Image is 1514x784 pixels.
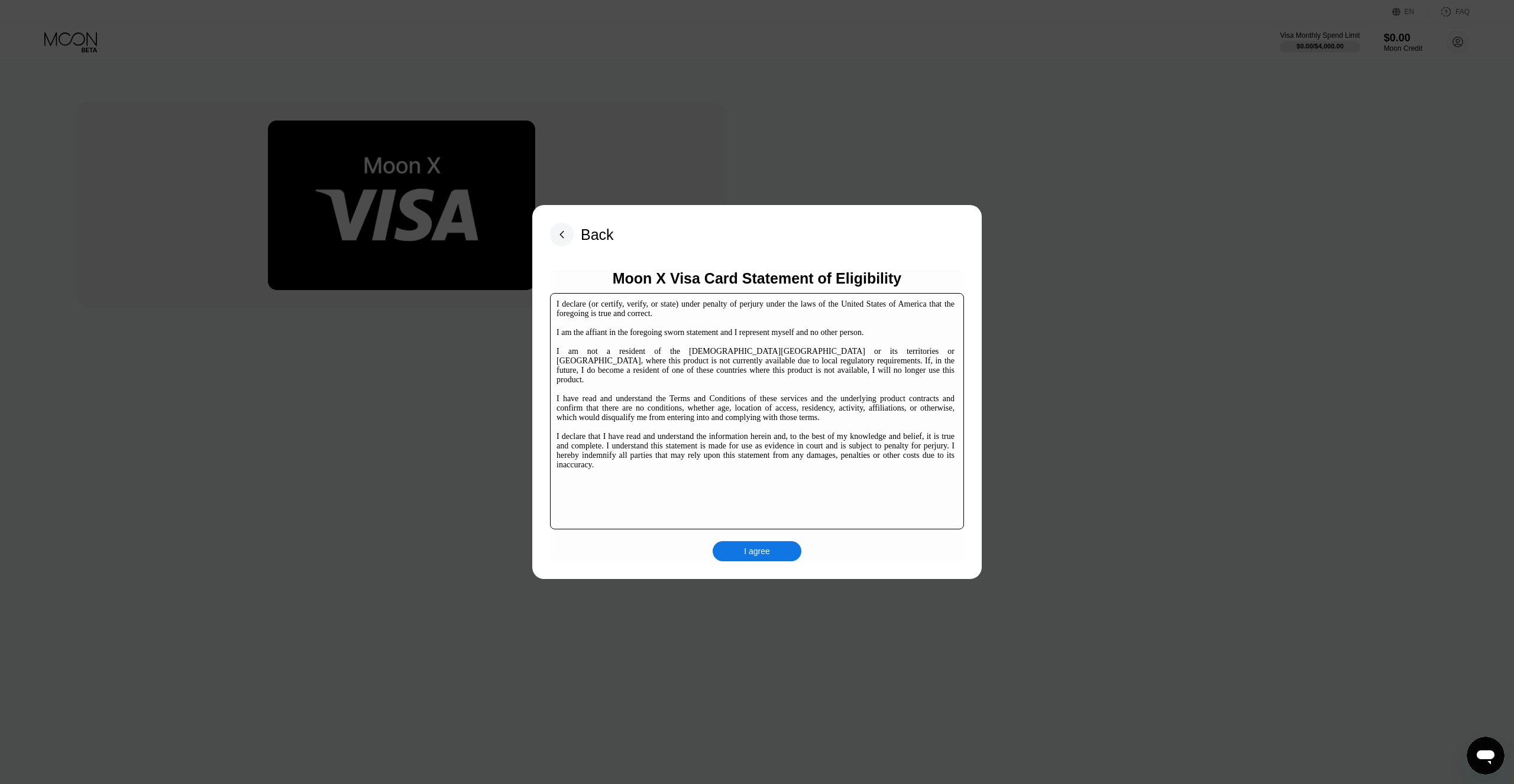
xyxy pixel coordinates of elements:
div: I declare (or certify, verify, or state) under penalty of perjury under the laws of the United St... [557,300,955,470]
div: Back [550,223,614,246]
div: I agree [744,546,770,557]
div: I agree [713,541,801,561]
div: Moon X Visa Card Statement of Eligibility [613,270,902,287]
div: Back [581,226,614,243]
iframe: Button to launch messaging window [1467,737,1505,775]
